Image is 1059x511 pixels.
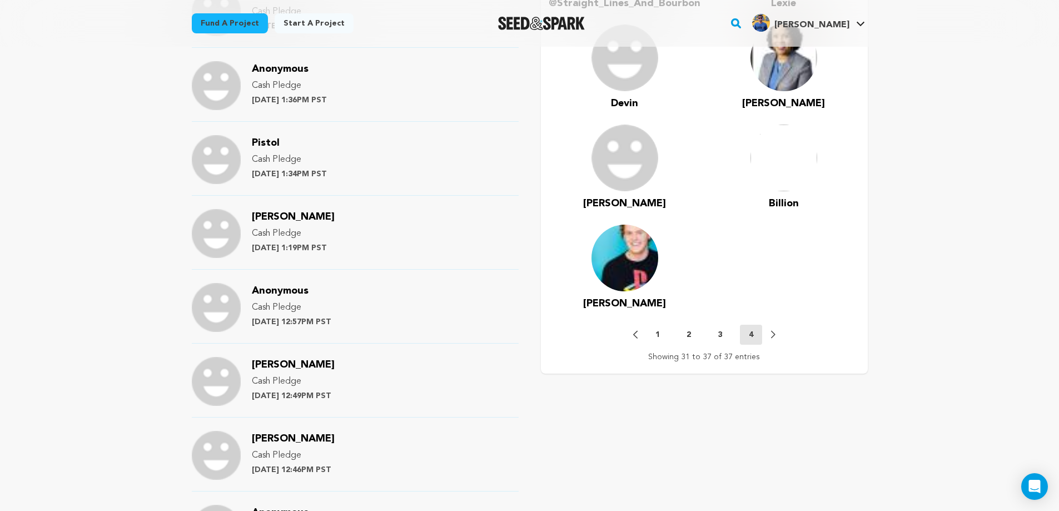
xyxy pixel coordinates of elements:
img: Seed&Spark Logo Dark Mode [498,17,585,30]
span: Pistol [252,138,280,148]
a: [PERSON_NAME] [583,296,666,311]
img: user.png [591,24,658,91]
a: Billion [769,196,799,211]
a: Fund a project [192,13,268,33]
a: [PERSON_NAME] [583,196,666,211]
img: aa3a6eba01ca51bb.jpg [752,14,770,32]
p: [DATE] 12:46PM PST [252,464,335,475]
p: 1 [655,329,660,340]
div: Open Intercom Messenger [1021,473,1048,500]
p: [DATE] 1:34PM PST [252,168,327,180]
span: Anonymous [252,64,309,74]
div: Brijesh G.'s Profile [752,14,849,32]
span: [PERSON_NAME] [583,299,666,309]
p: 2 [687,329,691,340]
img: Support Image [192,209,241,258]
p: Cash Pledge [252,375,335,388]
span: Anonymous [252,286,309,296]
p: Showing 31 to 37 of 37 entries [648,351,760,363]
p: [DATE] 12:49PM PST [252,390,335,401]
a: Start a project [275,13,354,33]
p: 3 [718,329,722,340]
img: Support Image [192,431,241,480]
p: Cash Pledge [252,449,335,462]
span: Billion [769,199,799,209]
span: Devin [611,98,638,108]
a: Brijesh G.'s Profile [750,12,867,32]
p: Cash Pledge [252,301,331,314]
p: [DATE] 1:19PM PST [252,242,335,254]
a: Pistol [252,139,280,148]
span: Brijesh G.'s Profile [750,12,867,35]
p: Cash Pledge [252,153,327,166]
img: Support Image [192,357,241,406]
a: [PERSON_NAME] [252,435,335,444]
span: [PERSON_NAME] [774,21,849,29]
p: 4 [749,329,753,340]
p: Cash Pledge [252,79,327,92]
a: [PERSON_NAME] [742,96,825,111]
a: Devin [611,96,638,111]
a: Anonymous [252,287,309,296]
a: Anonymous [252,65,309,74]
a: Seed&Spark Homepage [498,17,585,30]
img: Support Image [192,61,241,110]
img: 49e8bd1650e86154.jpg [591,225,658,291]
button: 4 [740,325,762,345]
span: [PERSON_NAME] [742,98,825,108]
img: Support Image [192,135,241,184]
a: [PERSON_NAME] [252,361,335,370]
button: 3 [709,329,731,340]
a: [PERSON_NAME] [252,213,335,222]
p: [DATE] 12:57PM PST [252,316,331,328]
span: [PERSON_NAME] [583,199,666,209]
img: Support Image [192,283,241,332]
img: ACg8ocIrdXjo28s0yXxZsw33m4MZPY4OULK5pNcDZ2LB7MZKosvmDQ=s96-c [750,125,817,191]
span: [PERSON_NAME] [252,360,335,370]
p: Cash Pledge [252,227,335,240]
p: [DATE] 1:36PM PST [252,95,327,106]
img: user.png [591,125,658,191]
button: 1 [647,329,669,340]
span: [PERSON_NAME] [252,434,335,444]
button: 2 [678,329,700,340]
span: [PERSON_NAME] [252,212,335,222]
img: 6a4719eec49e6920.jpg [750,24,817,91]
